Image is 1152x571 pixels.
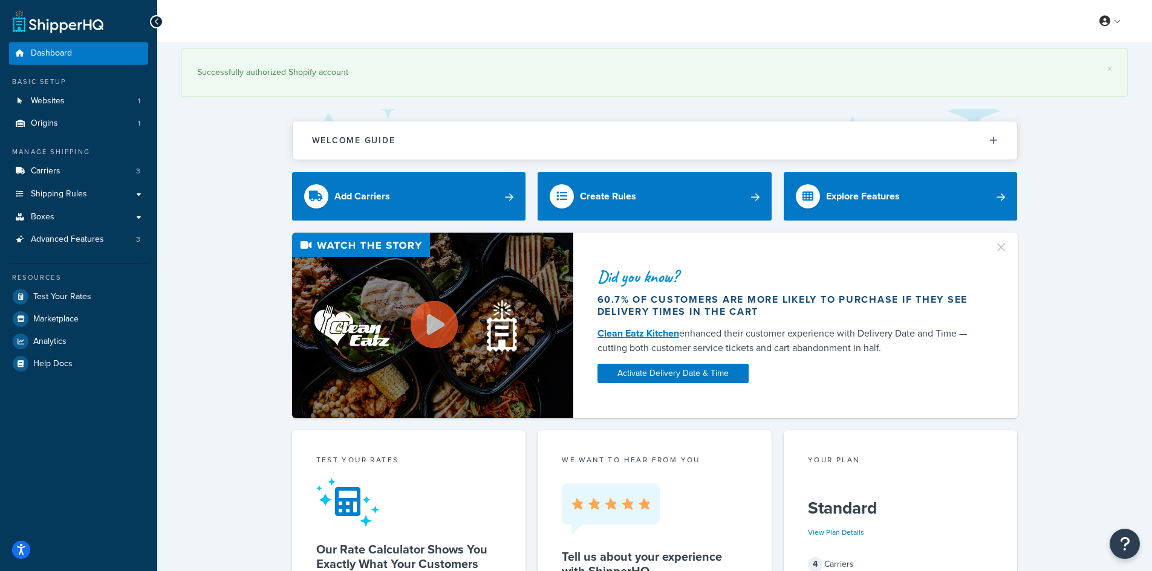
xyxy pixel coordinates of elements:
span: Advanced Features [31,234,104,245]
span: Analytics [33,337,67,347]
span: Marketplace [33,314,79,324]
h2: Welcome Guide [312,136,395,145]
div: Create Rules [580,188,636,205]
li: Websites [9,90,148,112]
a: Origins1 [9,112,148,135]
h5: Standard [808,498,994,518]
a: Shipping Rules [9,183,148,205]
span: Help Docs [33,359,73,369]
a: Boxes [9,206,148,228]
div: Test your rates [316,454,502,468]
a: Carriers3 [9,160,148,182]
div: enhanced their customer experience with Delivery Date and Time — cutting both customer service ti... [597,326,980,355]
div: Add Carriers [334,188,390,205]
span: Dashboard [31,48,72,59]
div: Your Plan [808,454,994,468]
a: Help Docs [9,353,148,375]
li: Origins [9,112,148,135]
span: Boxes [31,212,54,222]
a: View Plan Details [808,527,864,538]
a: Dashboard [9,42,148,65]
div: Did you know? [597,268,980,285]
li: Advanced Features [9,228,148,251]
a: Activate Delivery Date & Time [597,364,749,383]
a: Clean Eatz Kitchen [597,326,679,340]
a: × [1107,64,1112,74]
span: Test Your Rates [33,292,91,302]
a: Explore Features [784,172,1018,221]
div: 60.7% of customers are more likely to purchase if they see delivery times in the cart [597,294,980,318]
span: Shipping Rules [31,189,87,199]
button: Open Resource Center [1110,529,1140,559]
p: we want to hear from you [562,454,747,465]
span: 3 [136,234,140,245]
img: Video thumbnail [292,233,573,418]
a: Create Rules [538,172,772,221]
div: Basic Setup [9,77,148,87]
span: 1 [138,96,140,106]
span: Origins [31,118,58,129]
div: Manage Shipping [9,147,148,157]
div: Resources [9,273,148,283]
a: Test Your Rates [9,286,148,308]
div: Explore Features [826,188,900,205]
li: Carriers [9,160,148,182]
button: Welcome Guide [293,121,1017,160]
a: Marketplace [9,308,148,330]
a: Add Carriers [292,172,526,221]
a: Websites1 [9,90,148,112]
a: Advanced Features3 [9,228,148,251]
a: Analytics [9,331,148,352]
span: 1 [138,118,140,129]
span: Websites [31,96,65,106]
span: 3 [136,166,140,176]
span: Carriers [31,166,60,176]
div: Successfully authorized Shopify account [197,64,1112,81]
